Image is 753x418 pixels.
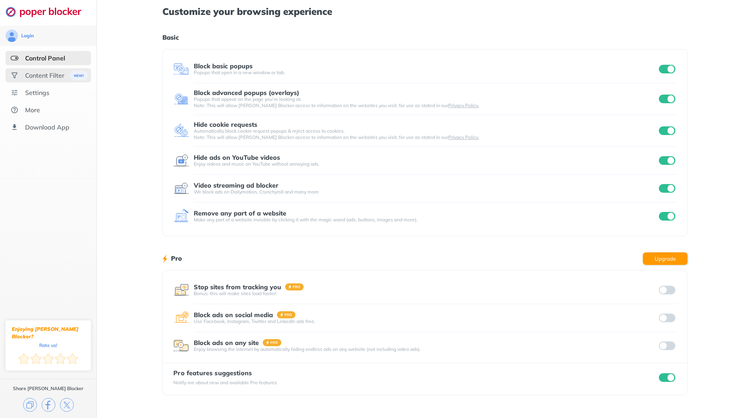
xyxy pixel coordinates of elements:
img: facebook.svg [42,398,55,412]
img: feature icon [173,61,189,77]
div: Popups that open in a new window or tab. [194,69,657,76]
img: lighting bolt [162,254,167,263]
div: Popups that appear on the page you’re looking at. Note: This will allow [PERSON_NAME] Blocker acc... [194,96,657,109]
img: social.svg [11,71,18,79]
div: Enjoy videos and music on YouTube without annoying ads. [194,161,657,167]
div: Block ads on any site [194,339,259,346]
div: Enjoy browsing the internet by automatically hiding endless ads on any website (not including vid... [194,346,657,352]
a: Privacy Policy. [448,102,479,108]
h1: Basic [162,32,687,42]
img: pro-badge.svg [285,283,304,290]
img: settings.svg [11,89,18,97]
img: feature icon [173,123,189,139]
div: Bonus: this will make sites load faster! [194,290,657,297]
div: Block basic popups [194,62,253,69]
div: Control Panel [25,54,65,62]
a: Privacy Policy. [448,134,479,140]
div: Content Filter [25,71,64,79]
img: feature icon [173,91,189,107]
img: feature icon [173,181,189,196]
img: feature icon [173,338,189,354]
div: Download App [25,123,69,131]
img: feature icon [173,208,189,224]
img: x.svg [60,398,74,412]
img: pro-badge.svg [277,311,296,318]
img: feature icon [173,282,189,298]
img: pro-badge.svg [263,339,282,346]
div: Use Facebook, Instagram, Twitter and LinkedIn ads free. [194,318,657,325]
div: Make any part of a website invisible by clicking it with the magic wand (ads, buttons, images and... [194,217,657,223]
div: Login [21,33,34,39]
div: We block ads on Dailymotion, Crunchyroll and many more [194,189,657,195]
div: Automatically block cookie request popups & reject access to cookies. Note: This will allow [PERS... [194,128,657,141]
div: Block ads on social media [194,311,273,318]
img: feature icon [173,310,189,326]
img: menuBanner.svg [69,71,88,80]
img: features-selected.svg [11,54,18,62]
div: Pro features suggestions [173,369,277,376]
div: Settings [25,89,49,97]
img: avatar.svg [5,29,18,42]
img: feature icon [173,153,189,168]
div: Stop sites from tracking you [194,283,281,290]
div: Hide cookie requests [194,121,257,128]
div: Enjoying [PERSON_NAME] Blocker? [12,325,85,340]
div: Video streaming ad blocker [194,182,278,189]
div: Rate us! [39,343,57,347]
div: Remove any part of a website [194,210,286,217]
img: copy.svg [23,398,37,412]
h1: Customize your browsing experience [162,6,687,16]
h1: Pro [171,253,182,263]
img: logo-webpage.svg [5,6,90,17]
button: Upgrade [643,252,688,265]
img: about.svg [11,106,18,114]
div: Block advanced popups (overlays) [194,89,299,96]
div: Share [PERSON_NAME] Blocker [13,385,84,392]
div: Hide ads on YouTube videos [194,154,280,161]
div: Notify me about new and available Pro features [173,380,277,386]
img: download-app.svg [11,123,18,131]
div: More [25,106,40,114]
